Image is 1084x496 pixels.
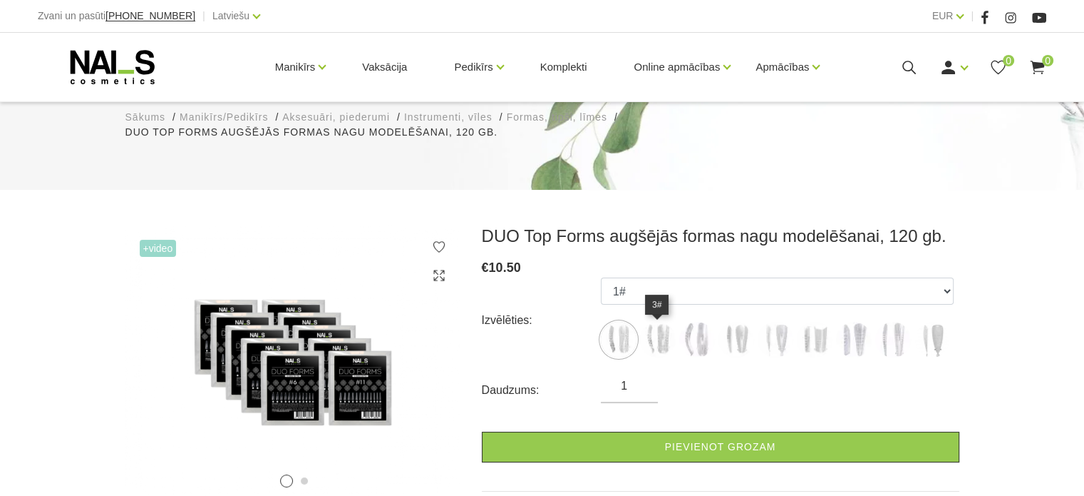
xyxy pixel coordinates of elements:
[212,7,249,24] a: Latviešu
[282,111,390,123] span: Aksesuāri, piederumi
[105,11,195,21] a: [PHONE_NUMBER]
[1042,55,1053,66] span: 0
[601,322,636,358] img: ...
[301,477,308,485] button: 2 of 2
[404,110,492,125] a: Instrumenti, vīles
[932,7,954,24] a: EUR
[634,39,720,96] a: Online apmācības
[507,110,607,125] a: Formas, tipši, līmes
[38,7,195,25] div: Zvani un pasūti
[140,240,177,257] span: +Video
[180,111,268,123] span: Manikīrs/Pedikīrs
[718,322,754,358] img: ...
[280,475,293,487] button: 1 of 2
[404,111,492,123] span: Instrumenti, vīles
[640,322,676,358] img: ...
[454,39,492,96] a: Pedikīrs
[125,125,512,140] li: DUO Top Forms augšējās formas nagu modelēšanai, 120 gb.
[125,110,166,125] a: Sākums
[282,110,390,125] a: Aksesuāri, piederumi
[758,322,793,358] img: ...
[971,7,974,25] span: |
[836,322,872,358] img: ...
[351,33,418,101] a: Vaksācija
[755,39,809,96] a: Apmācības
[482,432,959,462] a: Pievienot grozam
[482,309,602,332] div: Izvēlēties:
[482,260,489,275] span: €
[797,322,832,358] img: ...
[489,260,521,275] span: 10.50
[180,110,268,125] a: Manikīrs/Pedikīrs
[679,322,715,358] img: ...
[1003,55,1014,66] span: 0
[1028,59,1046,76] a: 0
[105,10,195,21] span: [PHONE_NUMBER]
[275,39,316,96] a: Manikīrs
[914,322,950,358] img: ...
[989,59,1007,76] a: 0
[529,33,599,101] a: Komplekti
[125,111,166,123] span: Sākums
[482,379,602,402] div: Daudzums:
[482,226,959,247] h3: DUO Top Forms augšējās formas nagu modelēšanai, 120 gb.
[507,111,607,123] span: Formas, tipši, līmes
[202,7,205,25] span: |
[875,322,911,358] img: ...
